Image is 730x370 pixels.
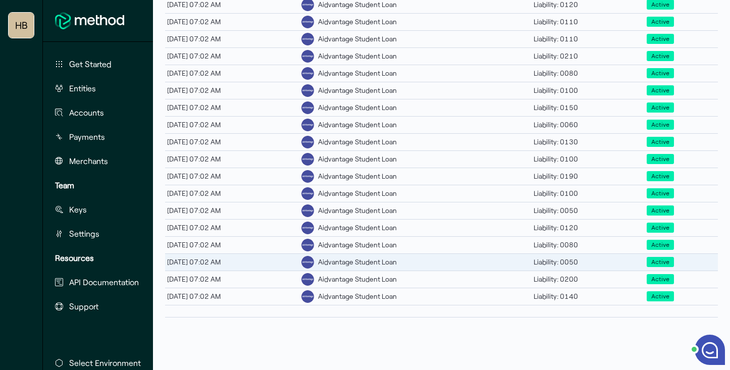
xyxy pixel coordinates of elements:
[318,137,397,147] div: Aidvantage Student Loan
[301,273,314,286] div: Bank
[651,292,669,301] span: Active
[318,34,397,44] div: Aidvantage Student Loan
[9,13,34,38] button: Highway Benefits
[301,170,314,183] div: Bank
[532,170,645,183] div: Liability: 0190
[69,155,108,167] span: Merchants
[165,84,299,97] div: [DATE] 07:02 AM
[301,153,314,166] div: Bank
[69,357,141,369] span: Select Environment
[301,50,314,63] div: Bank
[651,17,669,26] span: Active
[51,199,143,220] button: Keys
[318,223,397,233] div: Aidvantage Student Loan
[651,86,669,95] span: Active
[647,120,674,130] span: Active
[69,300,98,312] span: Support
[165,13,718,30] tr: [DATE] 07:02 AMAidvantage Student LoanLiability: 0110Active
[647,68,674,78] span: Active
[651,189,669,198] span: Active
[165,49,299,63] div: [DATE] 07:02 AM
[651,103,669,112] span: Active
[651,172,669,181] span: Active
[532,84,645,97] div: Liability: 0100
[165,219,718,236] tr: [DATE] 07:02 AMAidvantage Student LoanLiability: 0120Active
[647,34,674,44] span: Active
[318,257,397,268] div: Aidvantage Student Loan
[301,67,314,80] div: Bank
[532,101,645,114] div: Liability: 0150
[165,273,299,286] div: [DATE] 07:02 AM
[165,135,299,148] div: [DATE] 07:02 AM
[318,291,397,302] div: Aidvantage Student Loan
[69,82,96,94] span: Entities
[647,102,674,113] span: Active
[532,49,645,63] div: Liability: 0210
[165,271,718,288] tr: [DATE] 07:02 AMAidvantage Student LoanLiability: 0200Active
[165,118,299,131] div: [DATE] 07:02 AM
[532,67,645,80] div: Liability: 0080
[532,255,645,269] div: Liability: 0050
[165,116,718,133] tr: [DATE] 07:02 AMAidvantage Student LoanLiability: 0060Active
[165,99,718,116] tr: [DATE] 07:02 AMAidvantage Student LoanLiability: 0150Active
[318,171,397,182] div: Aidvantage Student Loan
[165,221,299,234] div: [DATE] 07:02 AM
[165,238,299,251] div: [DATE] 07:02 AM
[165,30,718,47] tr: [DATE] 07:02 AMAidvantage Student LoanLiability: 0110Active
[647,274,674,284] span: Active
[647,17,674,27] span: Active
[165,168,718,185] tr: [DATE] 07:02 AMAidvantage Student LoanLiability: 0190Active
[651,137,669,146] span: Active
[318,154,397,165] div: Aidvantage Student Loan
[301,256,314,269] div: Bank
[165,236,718,253] tr: [DATE] 07:02 AMAidvantage Student LoanLiability: 0080Active
[301,33,314,45] div: Bank
[318,17,397,27] div: Aidvantage Student Loan
[165,65,718,82] tr: [DATE] 07:02 AMAidvantage Student LoanLiability: 0080Active
[165,47,718,65] tr: [DATE] 07:02 AMAidvantage Student LoanLiability: 0210Active
[647,205,674,216] span: Active
[651,51,669,61] span: Active
[301,239,314,251] div: Bank
[651,275,669,284] span: Active
[651,120,669,129] span: Active
[301,101,314,114] div: Bank
[532,152,645,166] div: Liability: 0100
[532,32,645,45] div: Liability: 0110
[51,78,143,98] button: Entities
[165,253,718,271] tr: [DATE] 07:02 AMAidvantage Student LoanLiability: 0050Active
[318,51,397,62] div: Aidvantage Student Loan
[651,223,669,232] span: Active
[69,107,104,119] span: Accounts
[647,188,674,198] span: Active
[318,188,397,199] div: Aidvantage Student Loan
[301,16,314,28] div: Bank
[165,288,718,305] tr: [DATE] 07:02 AMAidvantage Student LoanLiability: 0140Active
[532,238,645,251] div: Liability: 0080
[301,84,314,97] div: Bank
[318,85,397,96] div: Aidvantage Student Loan
[165,255,299,269] div: [DATE] 07:02 AM
[532,273,645,286] div: Liability: 0200
[532,118,645,131] div: Liability: 0060
[301,187,314,200] div: Bank
[651,34,669,43] span: Active
[647,85,674,95] span: Active
[318,205,397,216] div: Aidvantage Student Loan
[15,15,28,35] span: HB
[532,204,645,217] div: Liability: 0050
[165,202,718,219] tr: [DATE] 07:02 AMAidvantage Student LoanLiability: 0050Active
[301,290,314,303] div: Bank
[532,221,645,234] div: Liability: 0120
[55,253,94,262] strong: Resources
[651,240,669,249] span: Active
[165,133,718,150] tr: [DATE] 07:02 AMAidvantage Student LoanLiability: 0130Active
[51,272,143,292] button: API Documentation
[318,120,397,130] div: Aidvantage Student Loan
[647,137,674,147] span: Active
[651,154,669,164] span: Active
[55,252,94,264] span: Resources
[318,274,397,285] div: Aidvantage Student Loan
[165,32,299,45] div: [DATE] 07:02 AM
